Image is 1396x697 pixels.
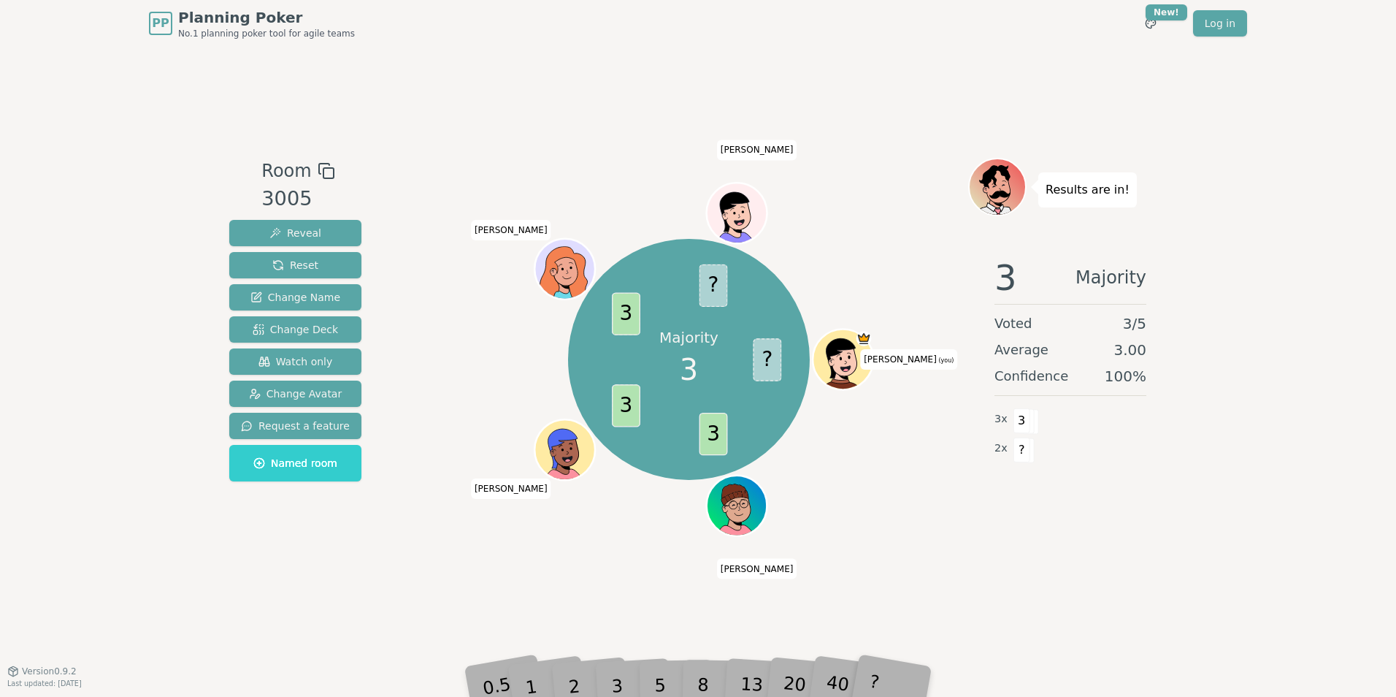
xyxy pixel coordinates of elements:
a: PPPlanning PokerNo.1 planning poker tool for agile teams [149,7,355,39]
span: Watch only [258,354,333,369]
p: Majority [659,327,718,348]
span: Click to change your name [860,349,957,370]
span: Reset [272,258,318,273]
span: Planning Poker [178,7,355,28]
span: (you) [937,357,954,364]
span: Change Name [250,290,340,305]
div: 3005 [261,184,334,214]
span: 2 x [994,441,1008,457]
button: Change Name [229,284,361,311]
button: Change Deck [229,316,361,343]
button: Click to change your avatar [814,331,871,388]
a: Log in [1193,10,1247,37]
span: Click to change your name [717,559,797,579]
span: Named room [253,456,337,471]
button: Change Avatar [229,381,361,407]
span: 100 % [1105,366,1146,386]
span: Version 0.9.2 [22,666,77,677]
span: 3 [680,348,698,392]
span: 3 x [994,411,1008,427]
span: Average [994,340,1048,360]
span: Change Deck [253,322,338,337]
span: 3 [612,384,640,427]
button: Reveal [229,220,361,246]
span: Majority [1075,260,1146,295]
div: New! [1146,4,1187,20]
span: 3 [699,413,727,455]
span: 3 [612,292,640,335]
span: ? [753,338,781,381]
span: 3.00 [1113,340,1146,360]
span: Confidence [994,366,1068,386]
span: 3 [994,260,1017,295]
span: Click to change your name [471,479,551,499]
button: New! [1138,10,1164,37]
span: 3 / 5 [1123,313,1146,334]
span: Voted [994,313,1032,334]
button: Version0.9.2 [7,666,77,677]
span: Reveal [269,226,321,240]
span: Brendan is the host [856,331,871,346]
span: 3 [1013,408,1030,433]
span: Click to change your name [717,140,797,161]
span: Request a feature [241,419,350,433]
span: Room [261,158,311,184]
span: ? [1013,438,1030,462]
button: Request a feature [229,413,361,439]
span: Change Avatar [249,386,342,401]
button: Watch only [229,348,361,375]
span: No.1 planning poker tool for agile teams [178,28,355,39]
span: PP [152,15,169,32]
button: Named room [229,445,361,481]
button: Reset [229,252,361,278]
span: Click to change your name [471,220,551,240]
span: Last updated: [DATE] [7,679,82,688]
span: ? [699,264,727,306]
p: Results are in! [1046,180,1130,200]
